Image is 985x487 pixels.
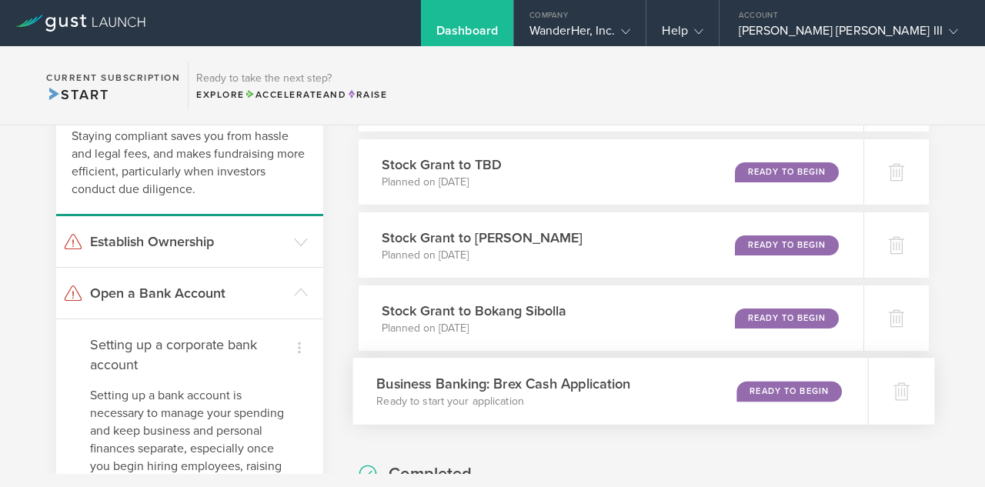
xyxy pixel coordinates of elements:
h3: Stock Grant to [PERSON_NAME] [382,228,583,248]
div: Dashboard [436,23,498,46]
span: and [245,89,347,100]
h2: Completed [389,463,472,485]
div: Ready to Begin [736,381,842,402]
span: Raise [346,89,387,100]
div: Explore [196,88,387,102]
div: Help [662,23,703,46]
h3: Stock Grant to Bokang Sibolla [382,301,566,321]
div: Ready to take the next step?ExploreAccelerateandRaise [188,62,395,109]
div: Staying compliant saves you from hassle and legal fees, and makes fundraising more efficient, par... [56,112,323,216]
div: Stock Grant to TBDPlanned on [DATE]Ready to Begin [359,139,863,205]
iframe: Chat Widget [908,413,985,487]
p: Planned on [DATE] [382,321,566,336]
p: Planned on [DATE] [382,248,583,263]
h3: Open a Bank Account [90,283,286,303]
div: Ready to Begin [735,162,839,182]
h3: Ready to take the next step? [196,73,387,84]
div: Business Banking: Brex Cash ApplicationReady to start your applicationReady to Begin [353,358,868,425]
div: WanderHer, Inc. [529,23,631,46]
div: Stock Grant to [PERSON_NAME]Planned on [DATE]Ready to Begin [359,212,863,278]
div: [PERSON_NAME] [PERSON_NAME] III [739,23,958,46]
p: Ready to start your application [377,394,631,409]
h3: Stock Grant to TBD [382,155,502,175]
h3: Establish Ownership [90,232,286,252]
h2: Current Subscription [46,73,180,82]
div: Stock Grant to Bokang SibollaPlanned on [DATE]Ready to Begin [359,285,863,351]
h4: Setting up a corporate bank account [90,335,289,375]
div: Ready to Begin [735,309,839,329]
p: Planned on [DATE] [382,175,502,190]
span: Accelerate [245,89,323,100]
div: Ready to Begin [735,235,839,255]
h3: Business Banking: Brex Cash Application [377,373,631,394]
span: Start [46,86,109,103]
